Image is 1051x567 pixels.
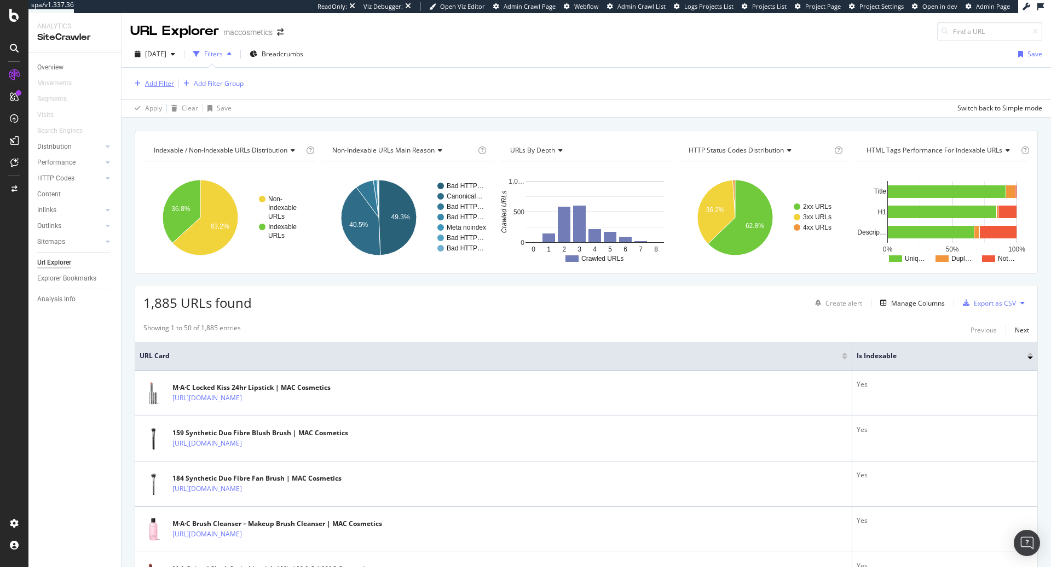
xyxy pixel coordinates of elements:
div: SiteCrawler [37,31,112,44]
a: Segments [37,93,78,105]
text: URLs [268,213,285,220]
div: M∙A∙C Brush Cleanser – Makeup Brush Cleanser | MAC Cosmetics [172,519,382,529]
div: Overview [37,62,63,73]
text: Meta noindex [447,224,486,231]
button: Switch back to Simple mode [953,100,1042,117]
div: Create alert [825,299,862,308]
div: Add Filter [145,79,174,88]
text: 2 [562,245,566,253]
span: Project Settings [859,2,904,10]
text: 49.3% [391,213,409,221]
span: HTML Tags Performance for Indexable URLs [867,145,1002,155]
button: Create alert [811,294,862,312]
span: Breadcrumbs [262,49,303,59]
text: Bad HTTP… [447,182,484,190]
div: Content [37,189,61,200]
text: 5 [608,245,612,253]
div: URL Explorer [130,22,219,40]
a: Logs Projects List [674,2,734,11]
div: Manage Columns [891,299,945,308]
span: URLs by Depth [510,145,555,155]
text: Dupl… [951,255,972,262]
h4: HTTP Status Codes Distribution [686,142,833,159]
div: HTTP Codes [37,173,74,184]
button: Filters [189,45,236,63]
text: 50% [946,245,959,253]
a: [URL][DOMAIN_NAME] [172,438,242,449]
span: URL Card [140,351,839,361]
div: Clear [182,103,198,113]
a: [URL][DOMAIN_NAME] [172,483,242,494]
div: Yes [857,379,1033,389]
div: Showing 1 to 50 of 1,885 entries [143,323,241,336]
a: [URL][DOMAIN_NAME] [172,393,242,404]
span: Webflow [574,2,599,10]
a: Content [37,189,113,200]
div: Yes [857,425,1033,435]
input: Find a URL [937,22,1042,41]
a: Project Page [795,2,841,11]
span: 1,885 URLs found [143,294,252,312]
div: Yes [857,516,1033,525]
h4: Indexable / Non-Indexable URLs Distribution [152,142,304,159]
text: Title [874,188,887,195]
a: Search Engines [37,125,94,137]
text: Not… [998,255,1015,262]
text: URLs [268,232,285,239]
img: main image [140,379,167,407]
div: A chart. [856,170,1029,265]
div: Viz Debugger: [363,2,403,11]
text: Bad HTTP… [447,213,484,221]
svg: A chart. [678,170,851,265]
div: Filters [204,49,223,59]
button: Save [203,100,232,117]
span: Indexable / Non-Indexable URLs distribution [154,145,287,155]
button: Export as CSV [958,294,1016,312]
img: main image [140,425,167,452]
div: Add Filter Group [194,79,244,88]
text: 36.8% [171,205,190,213]
div: A chart. [143,170,316,265]
text: 1 [547,245,551,253]
span: Projects List [752,2,787,10]
a: Visits [37,109,65,121]
div: Switch back to Simple mode [957,103,1042,113]
a: Outlinks [37,220,102,232]
button: Manage Columns [876,296,945,309]
span: Non-Indexable URLs Main Reason [332,145,435,155]
text: Indexable [268,223,297,231]
button: Previous [971,323,997,336]
text: 0 [532,245,535,253]
text: Canonical… [447,192,482,200]
div: Visits [37,109,54,121]
button: Clear [167,100,198,117]
div: Inlinks [37,204,56,216]
text: 100% [1009,245,1026,253]
a: Explorer Bookmarks [37,273,113,284]
a: Movements [37,78,83,89]
a: Open Viz Editor [429,2,485,11]
div: Distribution [37,141,72,153]
text: Indexable [268,204,297,212]
img: main image [140,470,167,498]
text: 7 [639,245,643,253]
div: Explorer Bookmarks [37,273,96,284]
div: 184 Synthetic Duo Fibre Fan Brush | MAC Cosmetics [172,474,342,483]
a: Inlinks [37,204,102,216]
h4: HTML Tags Performance for Indexable URLs [864,142,1019,159]
text: Uniq… [905,255,925,262]
text: 63.2% [211,223,229,230]
text: 3 [578,245,581,253]
button: Add Filter [130,77,174,90]
h4: URLs by Depth [508,142,663,159]
div: Save [1027,49,1042,59]
a: [URL][DOMAIN_NAME] [172,529,242,540]
a: Admin Crawl List [607,2,666,11]
a: Project Settings [849,2,904,11]
span: Admin Crawl Page [504,2,556,10]
div: Analysis Info [37,294,76,305]
span: Logs Projects List [684,2,734,10]
span: 2025 Jun. 9th [145,49,166,59]
text: 36.2% [706,206,724,214]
